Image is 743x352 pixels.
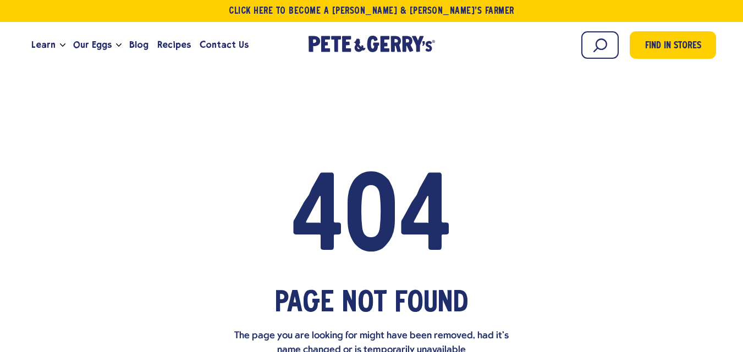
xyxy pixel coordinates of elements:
span: Contact Us [200,38,249,52]
span: Blog [129,38,148,52]
h2: 404 [90,167,653,277]
span: Find in Stores [645,39,701,54]
span: Our Eggs [73,38,112,52]
input: Search [581,31,619,59]
a: Learn [27,30,60,60]
a: Find in Stores [630,31,716,59]
span: Learn [31,38,56,52]
a: Our Eggs [69,30,116,60]
button: Open the dropdown menu for Learn [60,43,65,47]
span: Recipes [157,38,191,52]
h1: page not found [234,288,509,319]
a: Recipes [153,30,195,60]
button: Open the dropdown menu for Our Eggs [116,43,122,47]
a: Blog [125,30,153,60]
a: Contact Us [195,30,253,60]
